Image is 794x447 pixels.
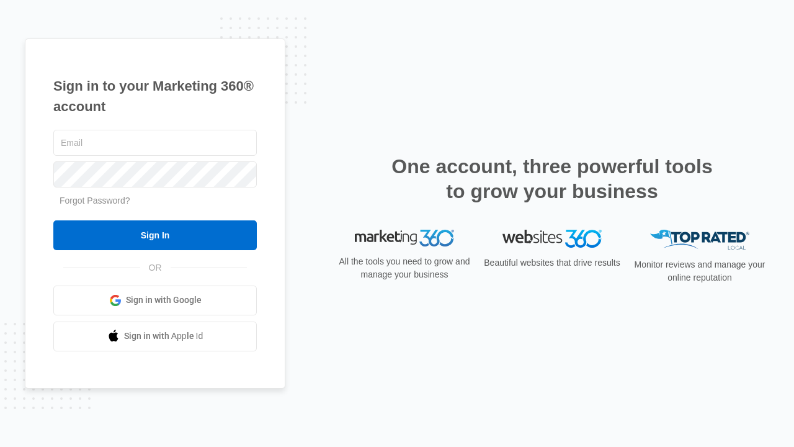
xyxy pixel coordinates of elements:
[650,230,749,250] img: Top Rated Local
[53,286,257,315] a: Sign in with Google
[126,294,202,307] span: Sign in with Google
[60,196,130,205] a: Forgot Password?
[630,258,769,284] p: Monitor reviews and manage your online reputation
[502,230,602,248] img: Websites 360
[355,230,454,247] img: Marketing 360
[53,220,257,250] input: Sign In
[124,330,203,343] span: Sign in with Apple Id
[335,255,474,281] p: All the tools you need to grow and manage your business
[140,261,171,274] span: OR
[388,154,716,204] h2: One account, three powerful tools to grow your business
[53,322,257,351] a: Sign in with Apple Id
[53,76,257,117] h1: Sign in to your Marketing 360® account
[53,130,257,156] input: Email
[483,256,622,269] p: Beautiful websites that drive results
